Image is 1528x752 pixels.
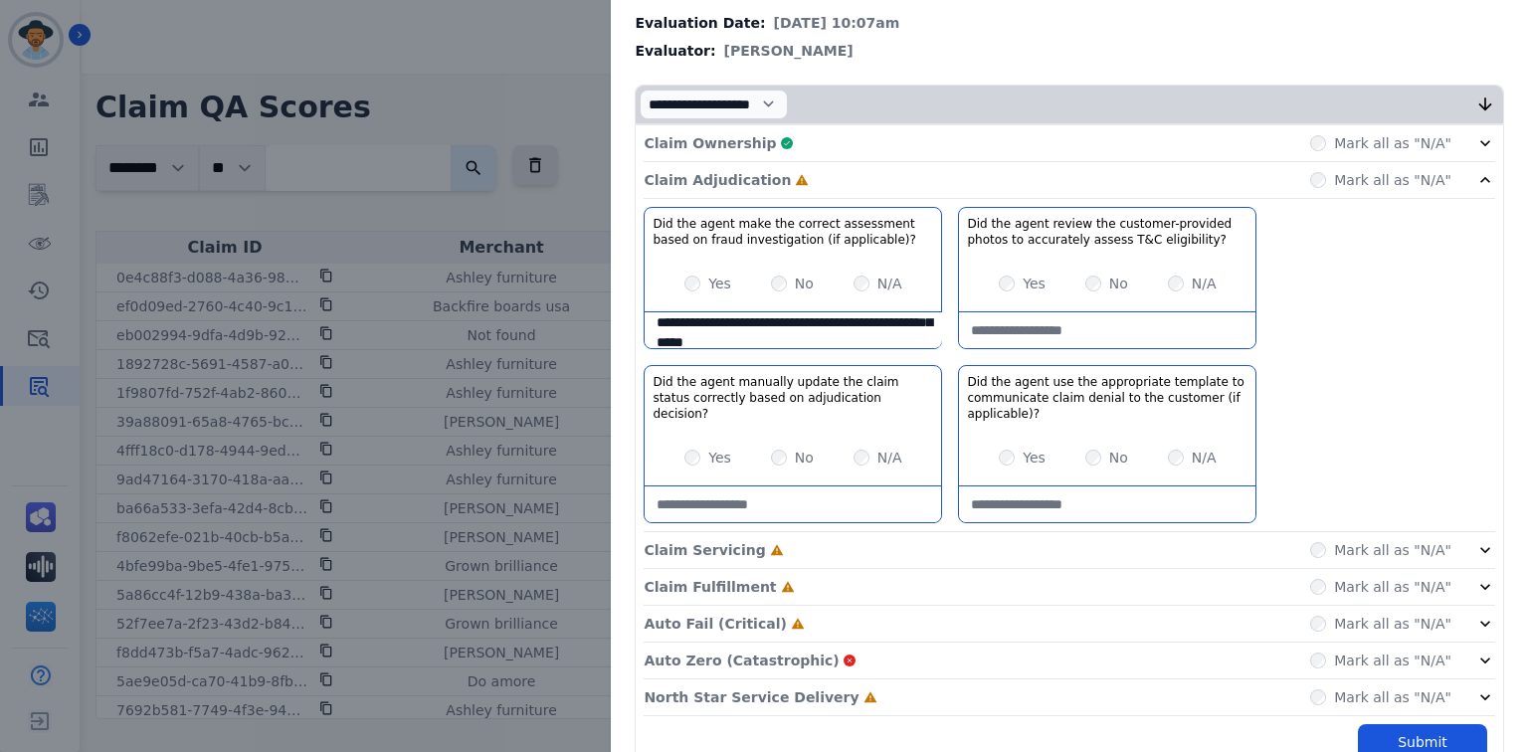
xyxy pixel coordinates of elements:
[967,216,1247,248] h3: Did the agent review the customer-provided photos to accurately assess T&C eligibility?
[644,614,786,634] p: Auto Fail (Critical)
[653,374,933,422] h3: Did the agent manually update the claim status correctly based on adjudication decision?
[877,448,902,468] label: N/A
[877,274,902,293] label: N/A
[1334,133,1451,153] label: Mark all as "N/A"
[1023,274,1046,293] label: Yes
[644,687,859,707] p: North Star Service Delivery
[1334,577,1451,597] label: Mark all as "N/A"
[1334,687,1451,707] label: Mark all as "N/A"
[653,216,933,248] h3: Did the agent make the correct assessment based on fraud investigation (if applicable)?
[1192,448,1217,468] label: N/A
[644,133,776,153] p: Claim Ownership
[708,448,731,468] label: Yes
[635,13,1504,33] div: Evaluation Date:
[1334,651,1451,670] label: Mark all as "N/A"
[967,374,1247,422] h3: Did the agent use the appropriate template to communicate claim denial to the customer (if applic...
[1334,170,1451,190] label: Mark all as "N/A"
[644,577,776,597] p: Claim Fulfillment
[724,41,854,61] span: [PERSON_NAME]
[1109,448,1128,468] label: No
[1334,540,1451,560] label: Mark all as "N/A"
[635,41,1504,61] div: Evaluator:
[1023,448,1046,468] label: Yes
[644,540,765,560] p: Claim Servicing
[795,448,814,468] label: No
[1334,614,1451,634] label: Mark all as "N/A"
[795,274,814,293] label: No
[644,651,839,670] p: Auto Zero (Catastrophic)
[1192,274,1217,293] label: N/A
[708,274,731,293] label: Yes
[774,13,900,33] span: [DATE] 10:07am
[1109,274,1128,293] label: No
[644,170,791,190] p: Claim Adjudication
